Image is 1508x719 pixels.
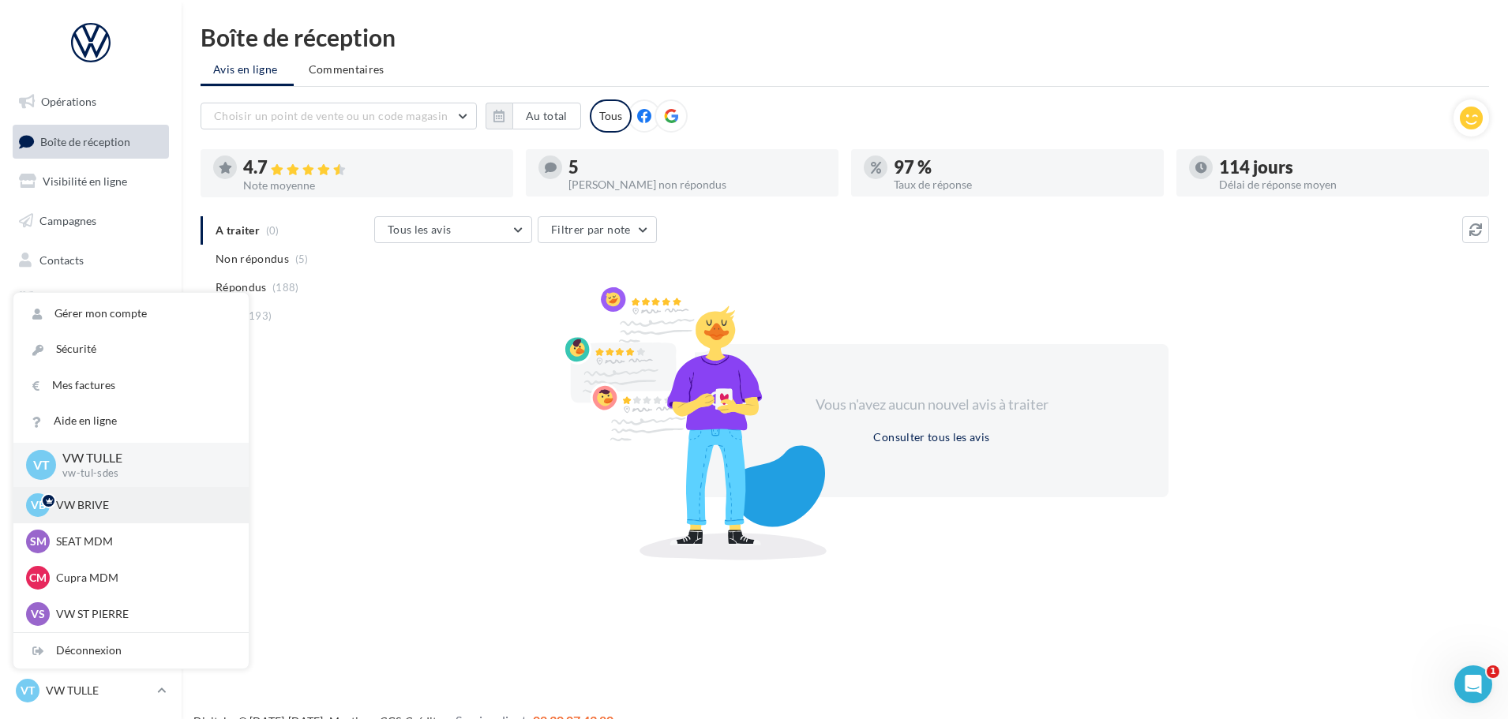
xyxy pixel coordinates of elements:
[43,174,127,188] span: Visibilité en ligne
[13,331,249,367] a: Sécurité
[486,103,581,129] button: Au total
[31,606,45,622] span: VS
[201,103,477,129] button: Choisir un point de vente ou un code magasin
[56,534,230,549] p: SEAT MDM
[62,466,223,481] p: vw-tul-sdes
[1487,665,1499,678] span: 1
[295,253,309,265] span: (5)
[568,159,826,176] div: 5
[56,497,230,513] p: VW BRIVE
[216,251,289,267] span: Non répondus
[568,179,826,190] div: [PERSON_NAME] non répondus
[29,570,47,586] span: CM
[201,25,1489,49] div: Boîte de réception
[867,428,996,447] button: Consulter tous les avis
[309,62,385,77] span: Commentaires
[246,309,272,322] span: (193)
[9,361,172,408] a: PLV et print personnalisable
[33,455,50,474] span: VT
[9,204,172,238] a: Campagnes
[512,103,581,129] button: Au total
[243,159,501,177] div: 4.7
[46,683,151,698] p: VW TULLE
[9,165,172,198] a: Visibilité en ligne
[40,134,130,148] span: Boîte de réception
[9,283,172,316] a: Médiathèque
[216,279,267,295] span: Répondus
[1219,159,1476,176] div: 114 jours
[62,449,223,467] p: VW TULLE
[56,570,230,586] p: Cupra MDM
[13,296,249,331] a: Gérer mon compte
[1454,665,1492,703] iframe: Intercom live chat
[243,180,501,191] div: Note moyenne
[388,223,452,236] span: Tous les avis
[13,403,249,439] a: Aide en ligne
[796,395,1067,415] div: Vous n'avez aucun nouvel avis à traiter
[39,214,96,227] span: Campagnes
[13,633,249,668] div: Déconnexion
[214,109,448,122] span: Choisir un point de vente ou un code magasin
[9,322,172,355] a: Calendrier
[538,216,657,243] button: Filtrer par note
[894,179,1151,190] div: Taux de réponse
[30,534,47,549] span: SM
[41,95,96,108] span: Opérations
[9,85,172,118] a: Opérations
[13,368,249,403] a: Mes factures
[272,281,299,294] span: (188)
[9,244,172,277] a: Contacts
[1219,179,1476,190] div: Délai de réponse moyen
[39,253,84,266] span: Contacts
[13,676,169,706] a: VT VW TULLE
[9,414,172,460] a: Campagnes DataOnDemand
[56,606,230,622] p: VW ST PIERRE
[21,683,35,698] span: VT
[590,99,632,133] div: Tous
[31,497,46,513] span: VB
[894,159,1151,176] div: 97 %
[9,125,172,159] a: Boîte de réception
[374,216,532,243] button: Tous les avis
